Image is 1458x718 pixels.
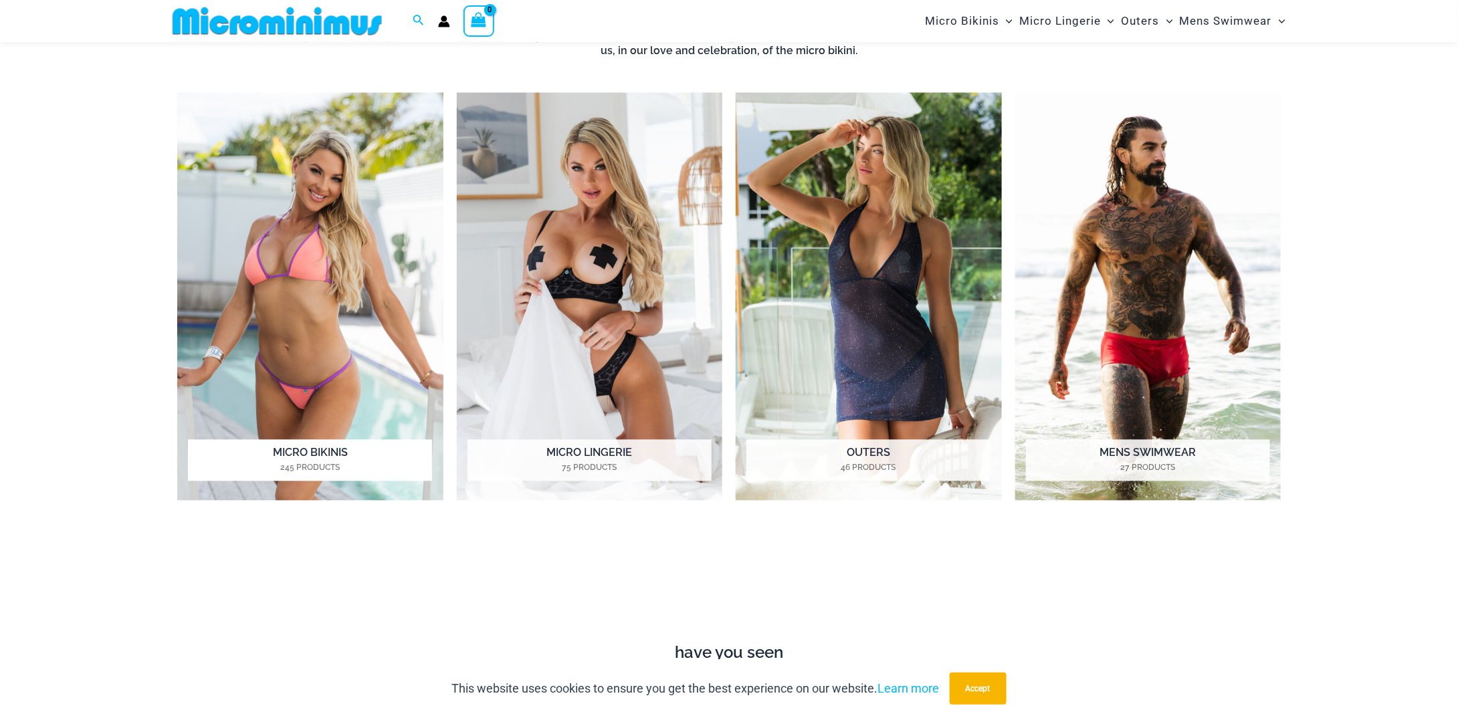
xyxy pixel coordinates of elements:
[452,679,940,699] p: This website uses cookies to ensure you get the best experience on our website.
[1101,4,1114,38] span: Menu Toggle
[438,15,450,27] a: Account icon link
[920,2,1291,40] nav: Site Navigation
[467,440,712,481] h2: Micro Lingerie
[457,93,723,501] img: Micro Lingerie
[188,440,432,481] h2: Micro Bikinis
[167,6,387,36] img: MM SHOP LOGO FLAT
[463,5,494,36] a: View Shopping Cart, empty
[1016,4,1118,38] a: Micro LingerieMenu ToggleMenu Toggle
[1026,462,1270,474] mark: 27 Products
[354,30,392,43] a: cheeky
[457,93,723,501] a: Visit product category Micro Lingerie
[746,440,991,481] h2: Outers
[878,681,940,695] a: Learn more
[922,4,1016,38] a: Micro BikinisMenu ToggleMenu Toggle
[177,536,1281,636] iframe: TrustedSite Certified
[1015,93,1281,501] img: Mens Swimwear
[1176,4,1289,38] a: Mens SwimwearMenu ToggleMenu Toggle
[925,4,999,38] span: Micro Bikinis
[1160,4,1173,38] span: Menu Toggle
[467,462,712,474] mark: 75 Products
[746,462,991,474] mark: 46 Products
[736,93,1002,501] img: Outers
[736,93,1002,501] a: Visit product category Outers
[177,93,443,501] a: Visit product category Micro Bikinis
[413,13,425,29] a: Search icon link
[542,30,607,43] a: micro bikinis
[1122,4,1160,38] span: Outers
[167,644,1291,663] h4: have you seen
[188,462,432,474] mark: 245 Products
[177,93,443,501] img: Micro Bikinis
[1015,93,1281,501] a: Visit product category Mens Swimwear
[1026,440,1270,481] h2: Mens Swimwear
[999,4,1013,38] span: Menu Toggle
[1019,4,1101,38] span: Micro Lingerie
[950,673,1007,705] button: Accept
[251,30,309,43] a: community
[1180,4,1272,38] span: Mens Swimwear
[1272,4,1285,38] span: Menu Toggle
[1118,4,1176,38] a: OutersMenu ToggleMenu Toggle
